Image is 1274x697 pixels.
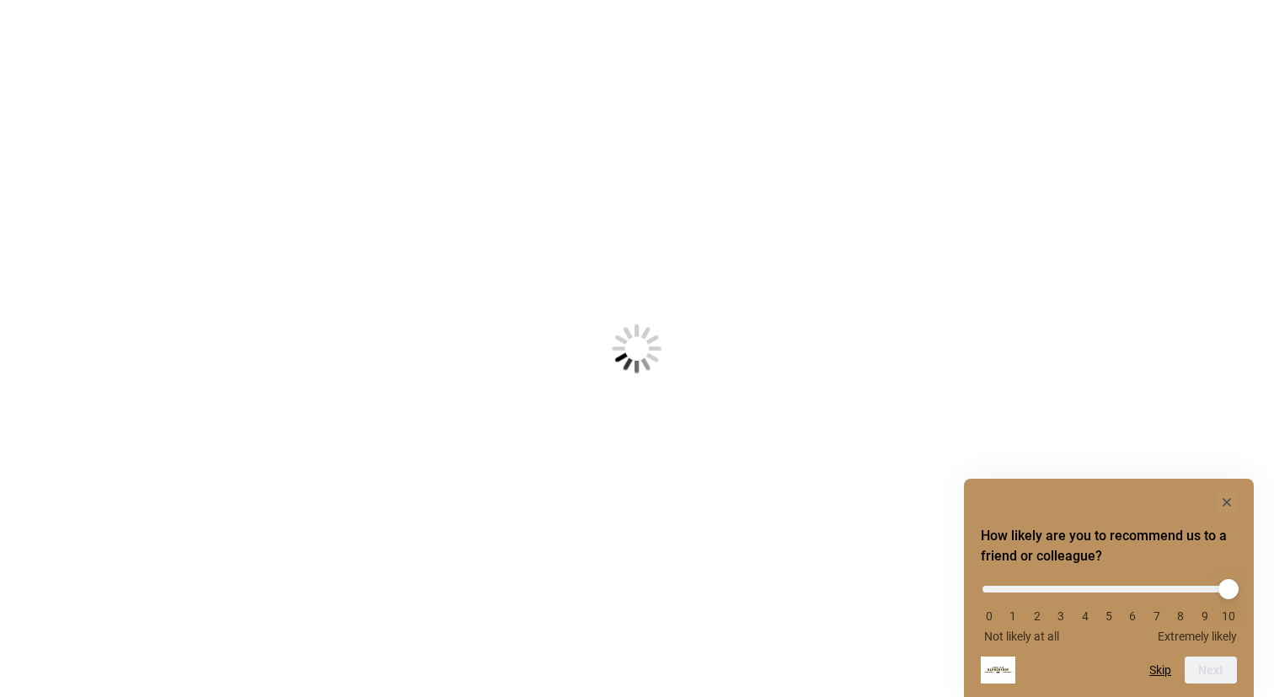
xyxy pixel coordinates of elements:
li: 10 [1220,609,1237,623]
li: 4 [1077,609,1094,623]
li: 3 [1052,609,1069,623]
div: How likely are you to recommend us to a friend or colleague? Select an option from 0 to 10, with ... [981,573,1237,643]
li: 9 [1196,609,1213,623]
li: 7 [1148,609,1165,623]
div: How likely are you to recommend us to a friend or colleague? Select an option from 0 to 10, with ... [981,492,1237,684]
li: 8 [1172,609,1189,623]
li: 2 [1029,609,1046,623]
li: 0 [981,609,998,623]
img: Loading [529,241,745,457]
li: 5 [1100,609,1117,623]
li: 1 [1004,609,1021,623]
h2: How likely are you to recommend us to a friend or colleague? Select an option from 0 to 10, with ... [981,526,1237,566]
li: 6 [1124,609,1141,623]
button: Next question [1185,657,1237,684]
button: Skip [1149,663,1171,677]
span: Extremely likely [1158,630,1237,643]
span: Not likely at all [984,630,1059,643]
button: Hide survey [1217,492,1237,512]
